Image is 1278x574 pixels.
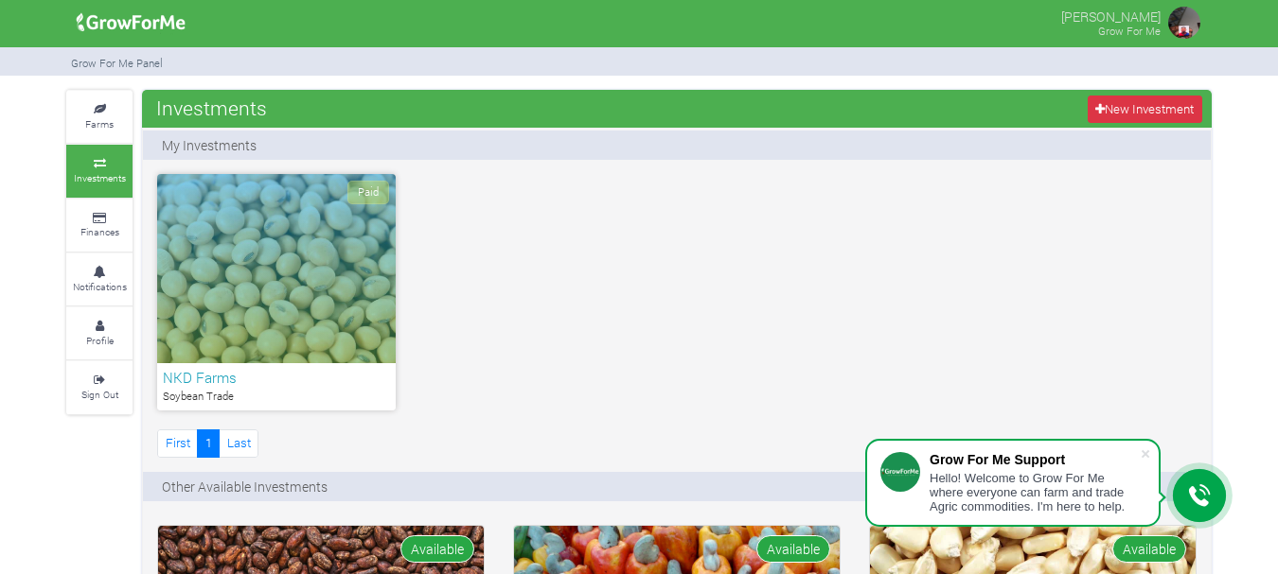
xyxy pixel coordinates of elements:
[66,200,133,252] a: Finances
[66,307,133,359] a: Profile
[1088,96,1202,123] a: New Investment
[74,171,126,184] small: Investments
[197,429,220,457] a: 1
[1098,24,1161,38] small: Grow For Me
[219,429,258,457] a: Last
[756,535,830,563] span: Available
[930,471,1140,513] div: Hello! Welcome to Grow For Me where everyone can farm and trade Agric commodities. I'm here to help.
[1061,4,1161,26] p: [PERSON_NAME]
[400,535,474,563] span: Available
[157,174,396,410] a: Paid NKD Farms Soybean Trade
[85,117,114,130] small: Farms
[73,280,127,293] small: Notifications
[1112,535,1186,563] span: Available
[157,429,258,457] nav: Page Navigation
[1165,4,1203,42] img: growforme image
[71,56,163,70] small: Grow For Me Panel
[66,145,133,197] a: Investments
[163,389,390,405] p: Soybean Trade
[66,361,133,413] a: Sign Out
[347,181,389,204] span: Paid
[151,89,272,127] span: Investments
[157,429,198,457] a: First
[81,388,118,401] small: Sign Out
[930,452,1140,467] div: Grow For Me Support
[66,253,133,305] a: Notifications
[162,477,328,496] p: Other Available Investments
[66,91,133,143] a: Farms
[86,334,114,347] small: Profile
[80,225,119,238] small: Finances
[162,135,257,155] p: My Investments
[163,369,390,386] h6: NKD Farms
[70,4,192,42] img: growforme image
